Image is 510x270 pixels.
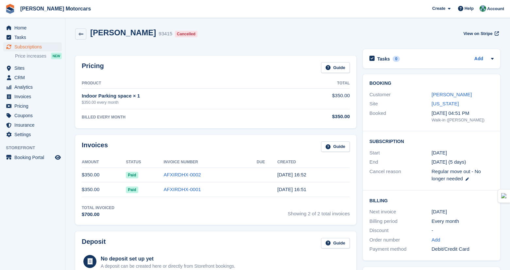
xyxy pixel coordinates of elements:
[6,145,65,151] span: Storefront
[287,113,350,120] div: $350.00
[18,3,93,14] a: [PERSON_NAME] Motorcars
[369,158,432,166] div: End
[432,245,494,253] div: Debit/Credit Card
[474,55,483,63] a: Add
[3,82,62,92] a: menu
[369,100,432,108] div: Site
[432,149,447,157] time: 2025-06-30 06:00:00 UTC
[463,30,492,37] span: View on Stripe
[501,193,507,199] img: Detect Auto
[461,28,500,39] a: View on Stripe
[14,130,54,139] span: Settings
[257,157,277,168] th: Due
[82,238,106,249] h2: Deposit
[277,172,306,177] time: 2025-07-30 21:52:37 UTC
[82,157,126,168] th: Amount
[377,56,390,62] h2: Tasks
[14,92,54,101] span: Invoices
[465,5,474,12] span: Help
[14,120,54,130] span: Insurance
[82,211,114,218] div: $700.00
[321,141,350,152] a: Guide
[287,78,350,89] th: Total
[432,5,445,12] span: Create
[126,157,163,168] th: Status
[82,205,114,211] div: Total Invoiced
[287,88,350,109] td: $350.00
[14,42,54,51] span: Subscriptions
[82,99,287,105] div: $350.00 every month
[3,120,62,130] a: menu
[126,187,138,193] span: Paid
[277,187,306,192] time: 2025-06-30 21:51:42 UTC
[82,182,126,197] td: $350.00
[82,78,287,89] th: Product
[90,28,156,37] h2: [PERSON_NAME]
[14,82,54,92] span: Analytics
[15,52,62,60] a: Price increases NEW
[126,172,138,178] span: Paid
[369,138,494,144] h2: Subscription
[432,101,459,106] a: [US_STATE]
[82,141,108,152] h2: Invoices
[163,157,257,168] th: Invoice Number
[369,208,432,216] div: Next invoice
[432,110,494,117] div: [DATE] 04:51 PM
[432,117,494,123] div: Walk-in ([PERSON_NAME])
[432,227,494,234] div: -
[3,23,62,32] a: menu
[480,5,486,12] img: Tina Ricks
[3,73,62,82] a: menu
[14,73,54,82] span: CRM
[163,172,201,177] a: AFXIRDHX-0002
[432,236,440,244] a: Add
[369,81,494,86] h2: Booking
[101,263,235,270] p: A deposit can be created here or directly from Storefront bookings.
[14,101,54,111] span: Pricing
[432,169,481,182] span: Regular move out - No longer needed
[159,30,172,38] div: 93415
[369,149,432,157] div: Start
[175,31,197,37] div: Cancelled
[393,56,400,62] div: 0
[321,238,350,249] a: Guide
[82,62,104,73] h2: Pricing
[3,92,62,101] a: menu
[51,53,62,59] div: NEW
[14,23,54,32] span: Home
[3,63,62,73] a: menu
[369,110,432,123] div: Booked
[82,168,126,182] td: $350.00
[3,130,62,139] a: menu
[3,42,62,51] a: menu
[369,245,432,253] div: Payment method
[5,4,15,14] img: stora-icon-8386f47178a22dfd0bd8f6a31ec36ba5ce8667c1dd55bd0f319d3a0aa187defe.svg
[14,111,54,120] span: Coupons
[432,92,472,97] a: [PERSON_NAME]
[3,111,62,120] a: menu
[487,6,504,12] span: Account
[277,157,350,168] th: Created
[15,53,46,59] span: Price increases
[432,208,494,216] div: [DATE]
[82,114,287,120] div: BILLED EVERY MONTH
[369,236,432,244] div: Order number
[54,153,62,161] a: Preview store
[369,227,432,234] div: Discount
[432,218,494,225] div: Every month
[163,187,201,192] a: AFXIRDHX-0001
[369,218,432,225] div: Billing period
[369,168,432,183] div: Cancel reason
[14,63,54,73] span: Sites
[3,153,62,162] a: menu
[3,33,62,42] a: menu
[82,92,287,100] div: Indoor Parking space × 1
[14,33,54,42] span: Tasks
[369,197,494,204] h2: Billing
[288,205,350,218] span: Showing 2 of 2 total invoices
[3,101,62,111] a: menu
[14,153,54,162] span: Booking Portal
[321,62,350,73] a: Guide
[432,159,466,165] span: [DATE] (5 days)
[369,91,432,99] div: Customer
